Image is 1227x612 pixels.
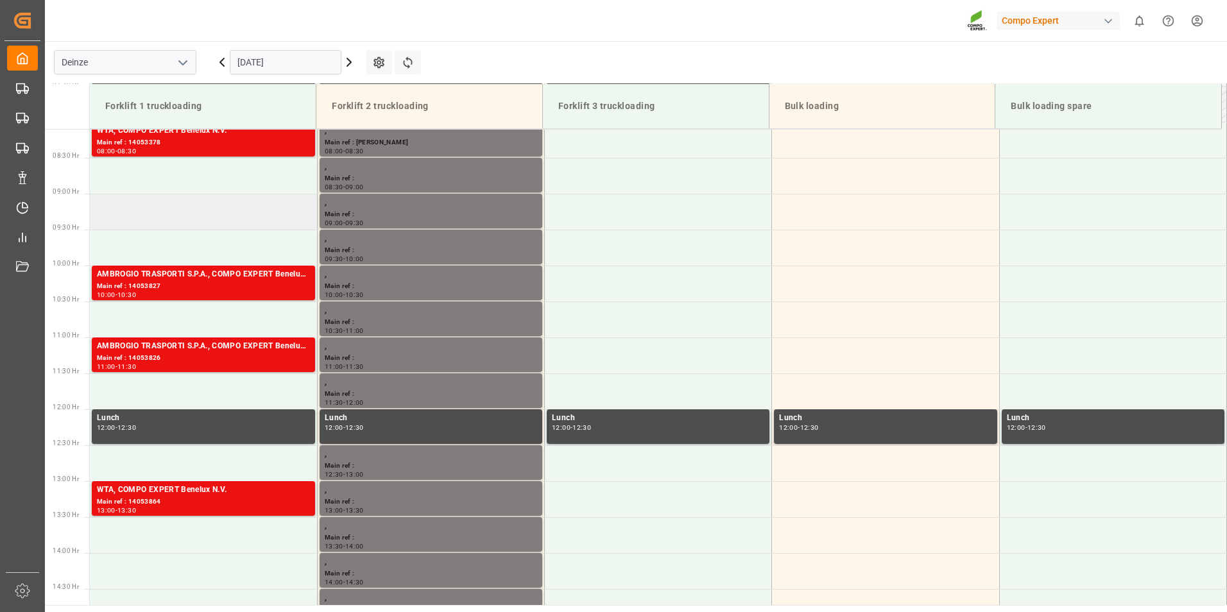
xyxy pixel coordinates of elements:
div: 12:00 [345,400,364,405]
div: - [343,256,345,262]
div: - [343,425,345,430]
div: AMBROGIO TRASPORTI S.P.A., COMPO EXPERT Benelux N.V. [97,340,310,353]
div: 12:30 [1027,425,1046,430]
div: , [325,268,537,281]
div: Main ref : [325,461,537,472]
div: - [116,364,117,370]
div: 10:00 [325,292,343,298]
button: show 0 new notifications [1125,6,1154,35]
div: - [343,400,345,405]
div: Main ref : 14053827 [97,281,310,292]
div: - [1025,425,1027,430]
div: Main ref : [325,209,537,220]
div: Forklift 1 truckloading [100,94,305,118]
div: 10:00 [345,256,364,262]
div: - [798,425,800,430]
div: - [343,220,345,226]
div: Forklift 2 truckloading [327,94,532,118]
div: 10:30 [345,292,364,298]
div: , [325,160,537,173]
div: Bulk loading spare [1006,94,1211,118]
span: 09:00 Hr [53,188,79,195]
input: Type to search/select [54,50,196,74]
div: , [325,556,537,568]
div: , [325,304,537,317]
span: 13:30 Hr [53,511,79,518]
div: - [343,184,345,190]
div: Main ref : [325,389,537,400]
span: 08:30 Hr [53,152,79,159]
div: , [325,376,537,389]
span: 13:00 Hr [53,475,79,482]
span: 11:30 Hr [53,368,79,375]
div: Lunch [552,412,764,425]
div: Main ref : [325,497,537,507]
div: 13:30 [325,543,343,549]
div: 09:30 [345,220,364,226]
button: open menu [173,53,192,72]
div: 08:00 [97,148,116,154]
div: 14:00 [345,543,364,549]
div: 10:30 [325,328,343,334]
div: Main ref : [325,281,537,292]
div: Main ref : 14053864 [97,497,310,507]
div: - [116,425,117,430]
div: 13:00 [325,507,343,513]
div: - [116,148,117,154]
div: 11:30 [345,364,364,370]
div: - [343,472,345,477]
div: 14:30 [345,579,364,585]
span: 12:30 Hr [53,439,79,446]
div: 12:30 [325,472,343,477]
div: 13:00 [97,507,116,513]
span: 14:00 Hr [53,547,79,554]
div: Forklift 3 truckloading [553,94,759,118]
div: 08:00 [325,148,343,154]
div: - [343,579,345,585]
span: 10:00 Hr [53,260,79,267]
div: - [116,507,117,513]
div: , [325,196,537,209]
div: - [343,292,345,298]
div: 09:30 [325,256,343,262]
div: 12:30 [800,425,819,430]
div: Main ref : [325,568,537,579]
div: 14:00 [325,579,343,585]
div: 09:00 [345,184,364,190]
div: - [343,507,345,513]
div: Main ref : [325,173,537,184]
div: 12:00 [552,425,571,430]
span: 12:00 Hr [53,404,79,411]
span: 14:30 Hr [53,583,79,590]
div: 12:00 [779,425,798,430]
div: WTA, COMPO EXPERT Benelux N.V. [97,124,310,137]
div: 11:00 [97,364,116,370]
div: 08:30 [345,148,364,154]
div: 12:30 [572,425,591,430]
div: , [325,232,537,245]
div: 12:00 [1007,425,1025,430]
div: , [325,448,537,461]
div: Main ref : [325,245,537,256]
div: Main ref : [325,317,537,328]
div: 10:00 [97,292,116,298]
div: Main ref : [325,353,537,364]
div: , [325,484,537,497]
div: 13:30 [345,507,364,513]
div: - [116,292,117,298]
span: 09:30 Hr [53,224,79,231]
div: 12:00 [325,425,343,430]
div: 11:30 [117,364,136,370]
div: , [325,340,537,353]
div: Lunch [1007,412,1219,425]
div: - [343,328,345,334]
div: 11:30 [325,400,343,405]
div: 11:00 [325,364,343,370]
img: Screenshot%202023-09-29%20at%2010.02.21.png_1712312052.png [967,10,988,32]
div: Compo Expert [997,12,1120,30]
div: Lunch [97,412,310,425]
div: 13:30 [117,507,136,513]
input: DD.MM.YYYY [230,50,341,74]
div: , [325,124,537,137]
div: AMBROGIO TRASPORTI S.P.A., COMPO EXPERT Benelux N.V. [97,268,310,281]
